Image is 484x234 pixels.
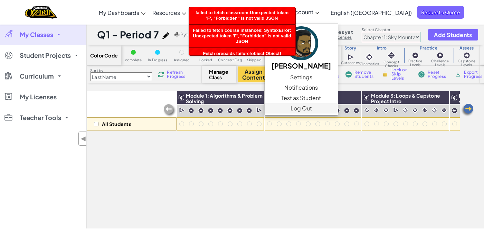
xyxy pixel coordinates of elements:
[199,58,212,62] span: Locked
[387,51,396,60] img: IconInteractive.svg
[412,107,418,114] img: IconCinematic.svg
[20,94,57,100] span: My Licenses
[20,31,53,38] span: My Classes
[97,28,159,41] h1: Q1 - Period 7
[20,52,71,58] span: Student Projects
[363,107,370,114] img: IconCinematic.svg
[227,108,233,114] img: IconPracticeLevel.svg
[316,29,353,35] span: No licenses yet
[417,6,464,19] a: Request a Quote
[125,58,142,62] span: complete
[360,62,379,66] span: Cinematics
[163,103,177,117] img: Arrow_Left_Inactive.png
[404,45,454,51] h3: Practice
[179,107,186,114] img: IconCutscene.svg
[402,107,409,114] img: IconCinematic.svg
[459,92,483,121] span: Module 4: Game Design & Capstone Project
[283,8,320,16] span: My Account
[354,70,375,79] span: Remove Students
[428,29,478,40] button: Add Students
[404,59,427,67] span: Practice Levels
[428,70,448,79] span: Reset Progress
[25,5,57,19] a: Ozaria by CodeCombat logo
[20,115,61,121] span: Teacher Tools
[345,71,352,78] img: IconRemoveStudents.svg
[247,58,262,62] span: Skipped
[353,108,359,114] img: IconPracticeLevel.svg
[174,32,180,37] img: python.png
[264,1,323,23] a: My Account
[162,32,169,39] img: iconPencil.svg
[256,107,263,114] img: IconCutscene.svg
[452,108,457,114] img: IconCapstoneLevel.svg
[341,61,360,65] span: Cutscenes
[441,107,447,114] img: IconInteractive.svg
[198,108,204,114] img: IconPracticeLevel.svg
[99,9,139,16] span: My Dashboards
[427,59,453,67] span: Challenge Levels
[149,3,190,22] a: Resources
[461,103,474,117] img: Arrow_Left.png
[364,52,374,62] img: IconCinematic.svg
[341,45,360,51] h3: Story
[174,58,190,62] span: Assigned
[431,107,438,114] img: IconCinematic.svg
[421,107,428,114] img: IconInteractive.svg
[238,66,269,82] button: Assign Content
[437,52,444,59] img: IconChallengeLevel.svg
[455,71,461,78] img: IconArchive.svg
[237,108,243,114] img: IconPracticeLevel.svg
[193,28,291,44] span: Failed to fetch course instances: SyntaxError: Unexpected token 'F', "Forbidden" is not valid JSON
[95,3,149,22] a: My Dashboards
[102,121,131,127] p: All Students
[265,82,338,93] a: Notifications
[393,107,400,114] img: IconCutscene.svg
[25,5,57,19] img: Home
[379,60,404,68] span: Concept Checks
[284,26,318,60] img: avatar
[418,71,425,78] img: IconReset.svg
[217,108,223,114] img: IconPracticeLevel.svg
[348,53,355,61] img: IconCutscene.svg
[218,58,242,62] span: Concept Flag
[80,134,86,144] span: ◀
[203,51,281,56] span: Fetch prepaids failure[object Object]
[381,71,389,77] img: IconLock.svg
[344,108,350,114] img: IconPracticeLevel.svg
[167,70,188,79] span: Refresh Progress
[265,72,338,82] a: Settings
[188,108,194,114] img: IconPracticeLevel.svg
[90,53,118,58] span: Color Code
[186,92,263,104] span: Module 1: Algorithms & Problem Solving
[152,9,180,16] span: Resources
[246,108,252,114] img: IconPracticeLevel.svg
[373,107,380,114] img: IconInteractive.svg
[371,92,440,104] span: Module 3: Loops & Capstone Project Intro
[148,58,167,62] span: In Progress
[265,103,338,114] a: Log Out
[383,107,389,114] img: IconCinematic.svg
[180,31,197,37] span: Python
[391,68,412,80] span: Lock or Skip Levels
[20,73,54,79] span: Curriculum
[284,83,318,92] span: Notifications
[90,68,152,73] label: Sort by
[453,59,480,67] span: Capstone Levels
[327,3,415,22] a: English ([GEOGRAPHIC_DATA])
[158,71,164,78] img: IconReload.svg
[463,52,470,59] img: IconCapstoneLevel.svg
[272,60,331,71] h5: [PERSON_NAME]
[360,45,404,51] h3: Intro
[412,52,419,59] img: IconPracticeLevel.svg
[362,27,420,33] label: Select Chapter
[331,9,412,16] span: English ([GEOGRAPHIC_DATA])
[265,25,338,72] a: [PERSON_NAME]
[209,69,229,80] span: Manage Class
[196,10,288,21] span: failed to fetch classroom:Unexpected token 'F', "Forbidden" is not valid JSON
[265,93,338,103] a: Test as Student
[453,45,480,51] h3: Assess
[190,3,231,22] a: Curriculum
[434,32,472,38] span: Add Students
[208,108,213,114] img: IconPracticeLevel.svg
